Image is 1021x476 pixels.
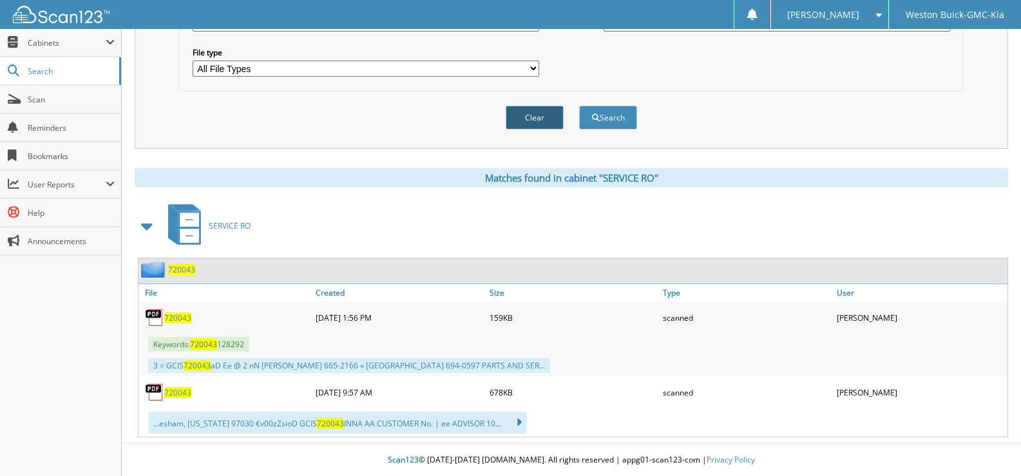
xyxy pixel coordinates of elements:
div: [DATE] 9:57 AM [312,379,486,405]
div: 678KB [486,379,660,405]
span: Bookmarks [28,151,115,162]
iframe: Chat Widget [957,414,1021,476]
div: ...esham, [US_STATE] 97030 €v00zZsioD GCIS INNA AA CUSTOMER No. | ee ADVISOR 10... [148,412,527,433]
span: Weston Buick-GMC-Kia [906,11,1004,19]
span: Keywords: 128292 [148,337,249,352]
div: Matches found in cabinet "SERVICE RO" [135,168,1008,187]
div: [PERSON_NAME] [834,305,1007,330]
a: SERVICE RO [160,200,251,251]
span: SERVICE RO [209,220,251,231]
a: 720043 [164,312,191,323]
span: Search [28,66,113,77]
span: User Reports [28,179,106,190]
div: scanned [660,305,834,330]
img: scan123-logo-white.svg [13,6,110,23]
div: [DATE] 1:56 PM [312,305,486,330]
img: PDF.png [145,383,164,402]
a: File [138,284,312,301]
button: Clear [506,106,564,129]
img: PDF.png [145,308,164,327]
a: Created [312,284,486,301]
span: Cabinets [28,37,106,48]
span: Scan123 [388,454,419,465]
a: User [834,284,1007,301]
span: Reminders [28,122,115,133]
a: Privacy Policy [707,454,755,465]
span: [PERSON_NAME] [787,11,859,19]
div: [PERSON_NAME] [834,379,1007,405]
img: folder2.png [141,262,168,278]
a: Type [660,284,834,301]
span: 720043 [184,360,211,371]
a: Size [486,284,660,301]
span: Announcements [28,236,115,247]
button: Search [579,106,637,129]
span: 720043 [190,339,217,350]
span: Help [28,207,115,218]
div: scanned [660,379,834,405]
span: 720043 [317,418,344,429]
div: © [DATE]-[DATE] [DOMAIN_NAME]. All rights reserved | appg01-scan123-com | [122,444,1021,476]
div: 3 = GCIS aD Ee @ 2 nN [PERSON_NAME] 665-2166 « [GEOGRAPHIC_DATA] 694-0597 PARTS AND SER... [148,358,550,373]
a: 720043 [164,387,191,398]
a: 720043 [168,264,195,275]
label: File type [193,47,539,58]
span: Scan [28,94,115,105]
div: 159KB [486,305,660,330]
